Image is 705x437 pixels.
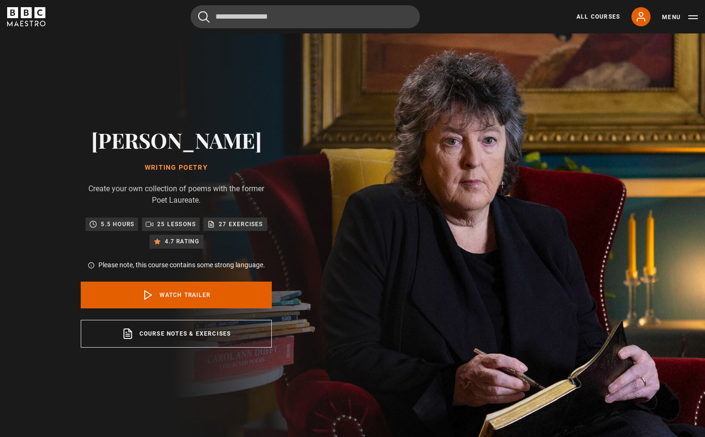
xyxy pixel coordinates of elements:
button: Submit the search query [198,11,210,23]
a: Course notes & exercises [81,320,272,348]
h2: [PERSON_NAME] [81,128,272,152]
input: Search [191,5,420,28]
p: 27 exercises [219,219,263,229]
a: All Courses [577,12,620,21]
p: Create your own collection of poems with the former Poet Laureate. [81,183,272,206]
a: Watch Trailer [81,282,272,308]
p: Please note, this course contains some strong language. [98,260,265,270]
p: 25 lessons [157,219,196,229]
svg: BBC Maestro [7,7,45,26]
button: Toggle navigation [662,12,698,22]
p: 4.7 rating [165,237,200,246]
p: 5.5 hours [101,219,134,229]
h1: Writing Poetry [81,164,272,172]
